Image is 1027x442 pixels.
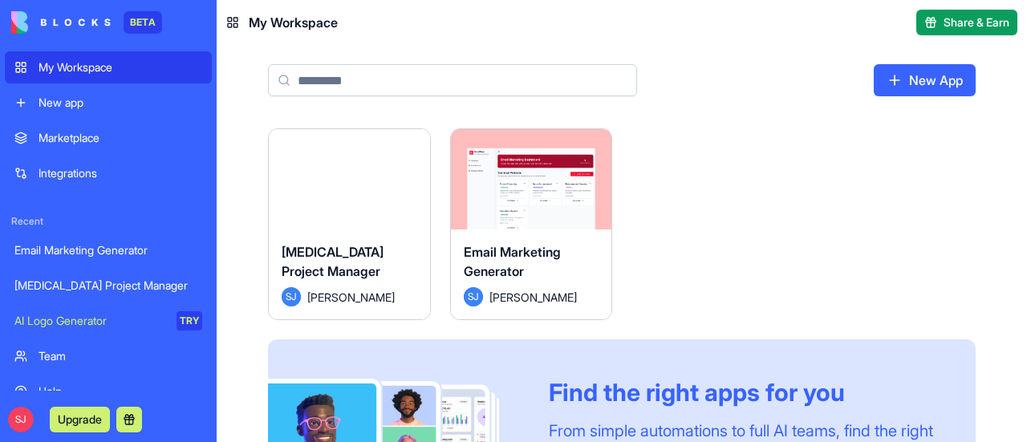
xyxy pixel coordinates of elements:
[5,340,212,372] a: Team
[5,215,212,228] span: Recent
[39,130,202,146] div: Marketplace
[50,411,110,427] a: Upgrade
[268,128,431,320] a: [MEDICAL_DATA] Project ManagerSJ[PERSON_NAME]
[50,407,110,432] button: Upgrade
[14,242,202,258] div: Email Marketing Generator
[549,378,937,407] div: Find the right apps for you
[916,10,1017,35] button: Share & Earn
[14,313,165,329] div: AI Logo Generator
[874,64,976,96] a: New App
[11,11,111,34] img: logo
[5,87,212,119] a: New app
[39,348,202,364] div: Team
[39,165,202,181] div: Integrations
[5,234,212,266] a: Email Marketing Generator
[11,11,162,34] a: BETA
[177,311,202,330] div: TRY
[489,289,577,306] span: [PERSON_NAME]
[124,11,162,34] div: BETA
[39,95,202,111] div: New app
[464,244,561,279] span: Email Marketing Generator
[450,128,613,320] a: Email Marketing GeneratorSJ[PERSON_NAME]
[464,287,483,306] span: SJ
[944,14,1009,30] span: Share & Earn
[5,157,212,189] a: Integrations
[8,407,34,432] span: SJ
[39,383,202,399] div: Help
[14,278,202,294] div: [MEDICAL_DATA] Project Manager
[5,122,212,154] a: Marketplace
[5,270,212,302] a: [MEDICAL_DATA] Project Manager
[249,13,338,32] span: My Workspace
[5,375,212,408] a: Help
[5,305,212,337] a: AI Logo GeneratorTRY
[282,287,301,306] span: SJ
[307,289,395,306] span: [PERSON_NAME]
[39,59,202,75] div: My Workspace
[282,244,384,279] span: [MEDICAL_DATA] Project Manager
[5,51,212,83] a: My Workspace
